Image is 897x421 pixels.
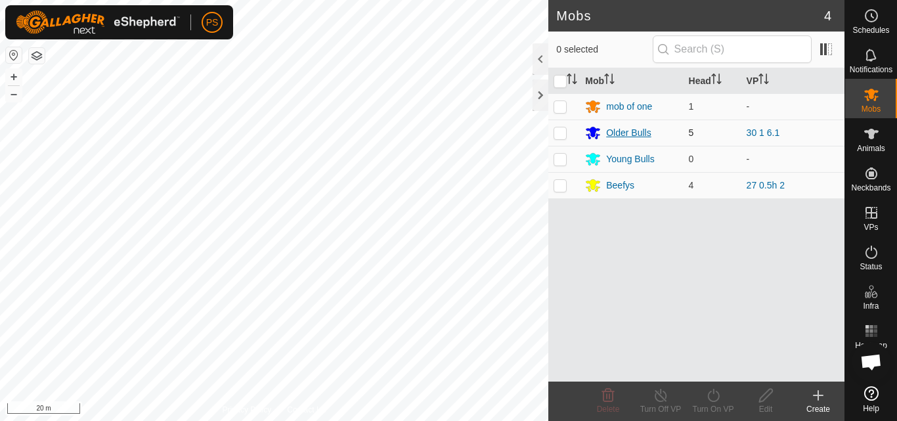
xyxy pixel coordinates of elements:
[852,26,889,34] span: Schedules
[556,8,824,24] h2: Mobs
[606,152,654,166] div: Young Bulls
[741,68,844,94] th: VP
[850,66,892,74] span: Notifications
[684,68,741,94] th: Head
[634,403,687,415] div: Turn Off VP
[604,76,615,86] p-sorticon: Activate to sort
[824,6,831,26] span: 4
[758,76,769,86] p-sorticon: Activate to sort
[711,76,722,86] p-sorticon: Activate to sort
[6,69,22,85] button: +
[863,302,879,310] span: Infra
[741,146,844,172] td: -
[852,342,891,382] div: Open chat
[6,47,22,63] button: Reset Map
[653,35,812,63] input: Search (S)
[864,223,878,231] span: VPs
[860,263,882,271] span: Status
[687,403,739,415] div: Turn On VP
[287,404,326,416] a: Contact Us
[580,68,683,94] th: Mob
[741,93,844,120] td: -
[845,381,897,418] a: Help
[747,127,780,138] a: 30 1 6.1
[556,43,652,56] span: 0 selected
[567,76,577,86] p-sorticon: Activate to sort
[851,184,890,192] span: Neckbands
[597,405,620,414] span: Delete
[792,403,844,415] div: Create
[689,127,694,138] span: 5
[6,86,22,102] button: –
[223,404,272,416] a: Privacy Policy
[689,154,694,164] span: 0
[689,101,694,112] span: 1
[606,126,651,140] div: Older Bulls
[739,403,792,415] div: Edit
[862,105,881,113] span: Mobs
[29,48,45,64] button: Map Layers
[606,100,652,114] div: mob of one
[857,144,885,152] span: Animals
[855,342,887,349] span: Heatmap
[689,180,694,190] span: 4
[206,16,219,30] span: PS
[16,11,180,34] img: Gallagher Logo
[747,180,785,190] a: 27 0.5h 2
[606,179,634,192] div: Beefys
[863,405,879,412] span: Help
